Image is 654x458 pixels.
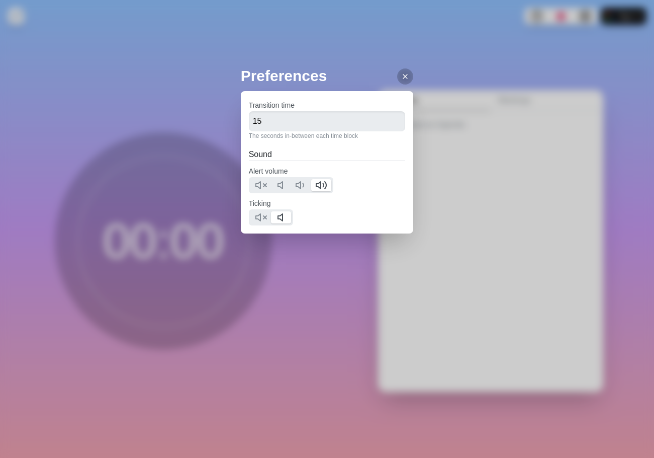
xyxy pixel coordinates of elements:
[249,199,271,207] label: Ticking
[249,148,406,161] h2: Sound
[249,167,288,175] label: Alert volume
[249,131,406,140] p: The seconds in-between each time block
[249,101,295,109] label: Transition time
[241,64,414,87] h2: Preferences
